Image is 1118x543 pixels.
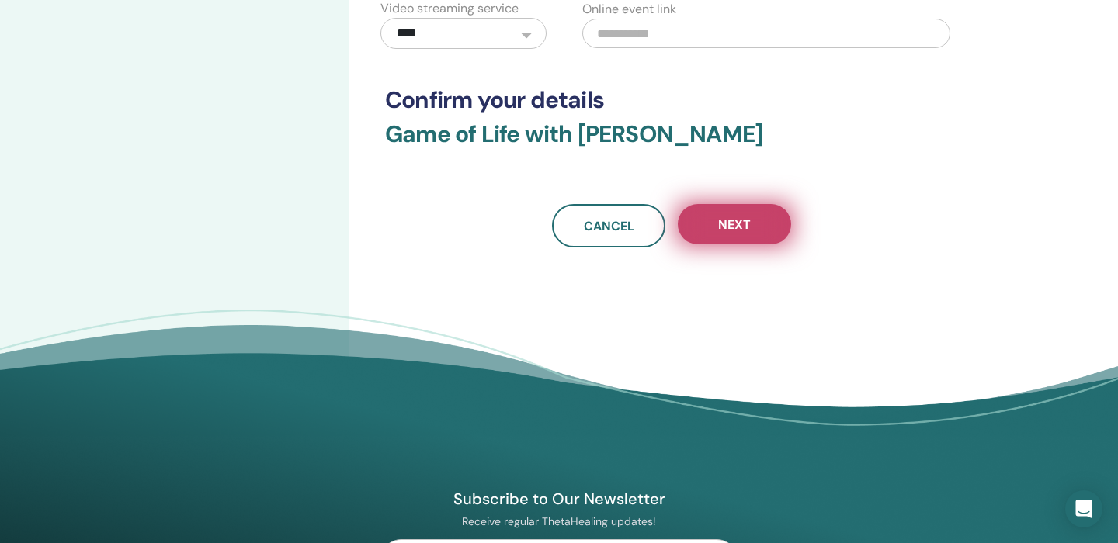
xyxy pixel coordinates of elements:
[380,514,738,528] p: Receive regular ThetaHealing updates!
[385,86,958,114] h3: Confirm your details
[385,120,958,167] h3: Game of Life with [PERSON_NAME]
[584,218,634,234] span: Cancel
[552,204,665,247] a: Cancel
[678,204,791,244] button: Next
[718,216,751,233] span: Next
[380,489,738,509] h4: Subscribe to Our Newsletter
[1065,490,1102,527] div: Open Intercom Messenger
